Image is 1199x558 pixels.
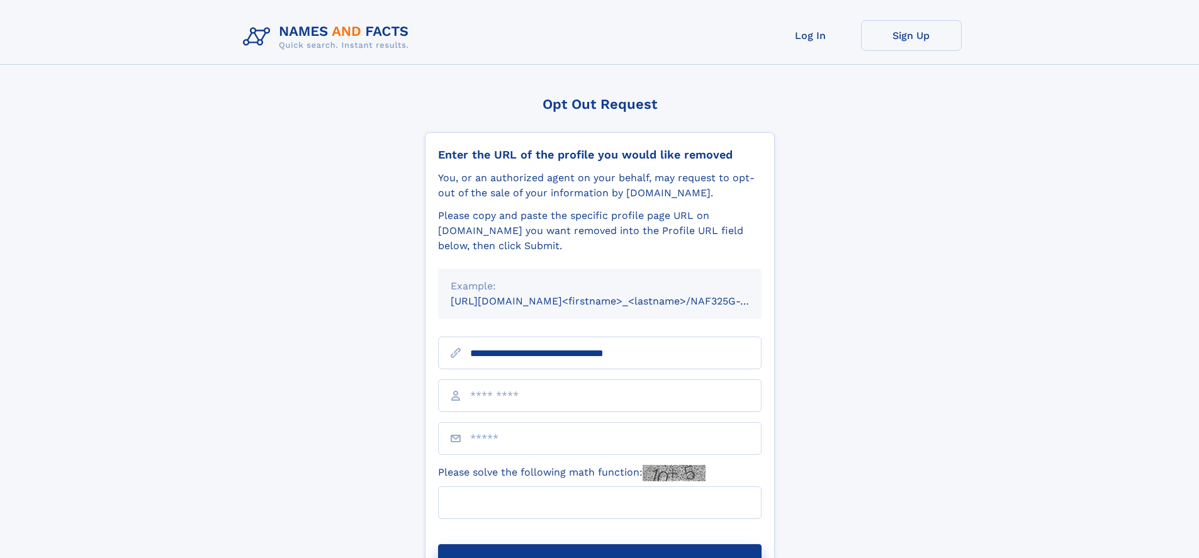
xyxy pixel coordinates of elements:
img: Logo Names and Facts [238,20,419,54]
a: Log In [760,20,861,51]
div: Please copy and paste the specific profile page URL on [DOMAIN_NAME] you want removed into the Pr... [438,208,762,254]
div: Opt Out Request [425,96,775,112]
div: Enter the URL of the profile you would like removed [438,148,762,162]
label: Please solve the following math function: [438,465,706,481]
div: Example: [451,279,749,294]
a: Sign Up [861,20,962,51]
small: [URL][DOMAIN_NAME]<firstname>_<lastname>/NAF325G-xxxxxxxx [451,295,785,307]
div: You, or an authorized agent on your behalf, may request to opt-out of the sale of your informatio... [438,170,762,201]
